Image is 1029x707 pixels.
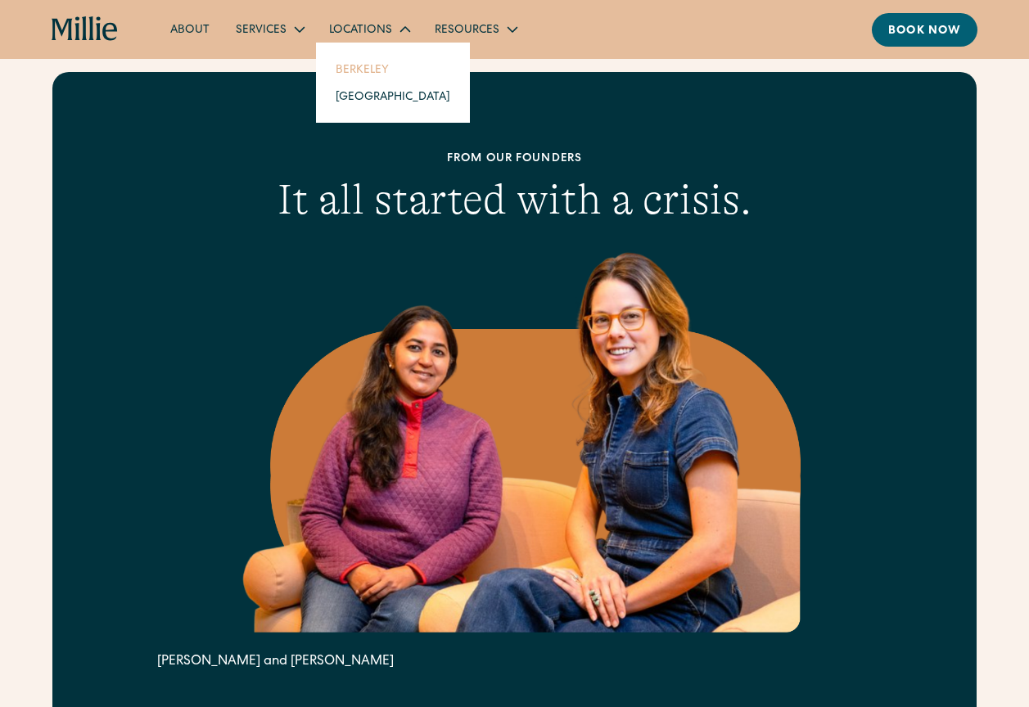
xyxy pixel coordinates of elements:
a: Berkeley [323,56,463,83]
div: From our founders [157,151,872,168]
div: Resources [435,22,499,39]
div: Locations [316,16,422,43]
a: Book now [872,13,977,47]
a: home [52,16,118,43]
a: [GEOGRAPHIC_DATA] [323,83,463,110]
div: Locations [329,22,392,39]
img: Two women sitting on a couch, representing a welcoming and supportive environment in maternity an... [228,245,800,632]
h2: It all started with a crisis. [157,174,872,225]
nav: Locations [316,43,470,123]
div: Services [236,22,287,39]
div: Book now [888,23,961,40]
a: About [157,16,223,43]
div: Resources [422,16,529,43]
div: [PERSON_NAME] and [PERSON_NAME] [157,652,872,672]
div: Services [223,16,316,43]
